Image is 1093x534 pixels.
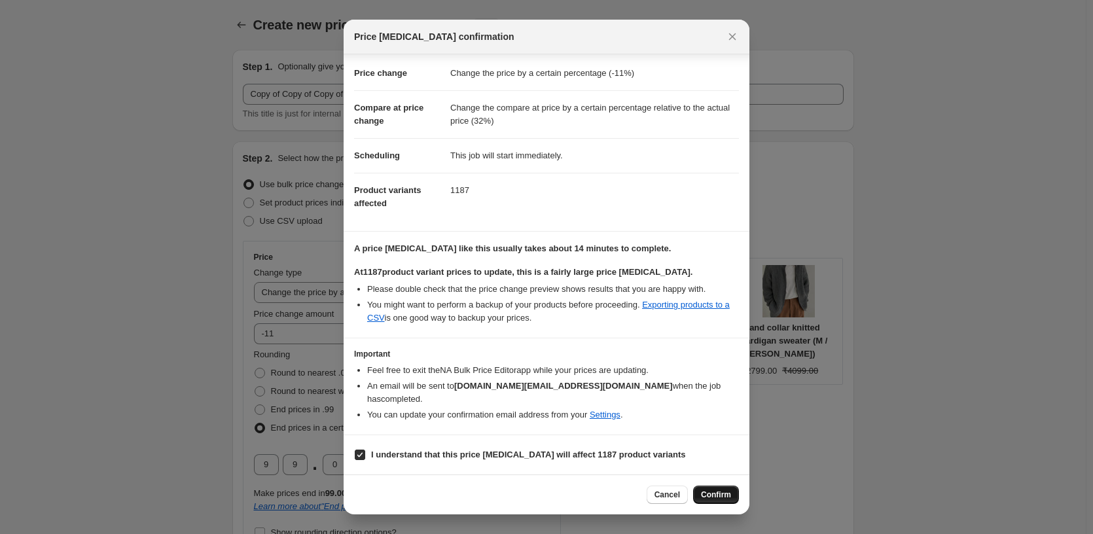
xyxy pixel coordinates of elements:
[354,243,671,253] b: A price [MEDICAL_DATA] like this usually takes about 14 minutes to complete.
[590,410,620,419] a: Settings
[693,486,739,504] button: Confirm
[354,349,739,359] h3: Important
[367,408,739,421] li: You can update your confirmation email address from your .
[450,56,739,90] dd: Change the price by a certain percentage (-11%)
[450,173,739,207] dd: 1187
[354,103,423,126] span: Compare at price change
[367,380,739,406] li: An email will be sent to when the job has completed .
[371,450,686,459] b: I understand that this price [MEDICAL_DATA] will affect 1187 product variants
[723,27,742,46] button: Close
[367,300,730,323] a: Exporting products to a CSV
[354,185,421,208] span: Product variants affected
[654,489,680,500] span: Cancel
[454,381,673,391] b: [DOMAIN_NAME][EMAIL_ADDRESS][DOMAIN_NAME]
[354,30,514,43] span: Price [MEDICAL_DATA] confirmation
[354,267,692,277] b: At 1187 product variant prices to update, this is a fairly large price [MEDICAL_DATA].
[647,486,688,504] button: Cancel
[354,151,400,160] span: Scheduling
[701,489,731,500] span: Confirm
[450,138,739,173] dd: This job will start immediately.
[450,90,739,138] dd: Change the compare at price by a certain percentage relative to the actual price (32%)
[367,298,739,325] li: You might want to perform a backup of your products before proceeding. is one good way to backup ...
[354,68,407,78] span: Price change
[367,364,739,377] li: Feel free to exit the NA Bulk Price Editor app while your prices are updating.
[367,283,739,296] li: Please double check that the price change preview shows results that you are happy with.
